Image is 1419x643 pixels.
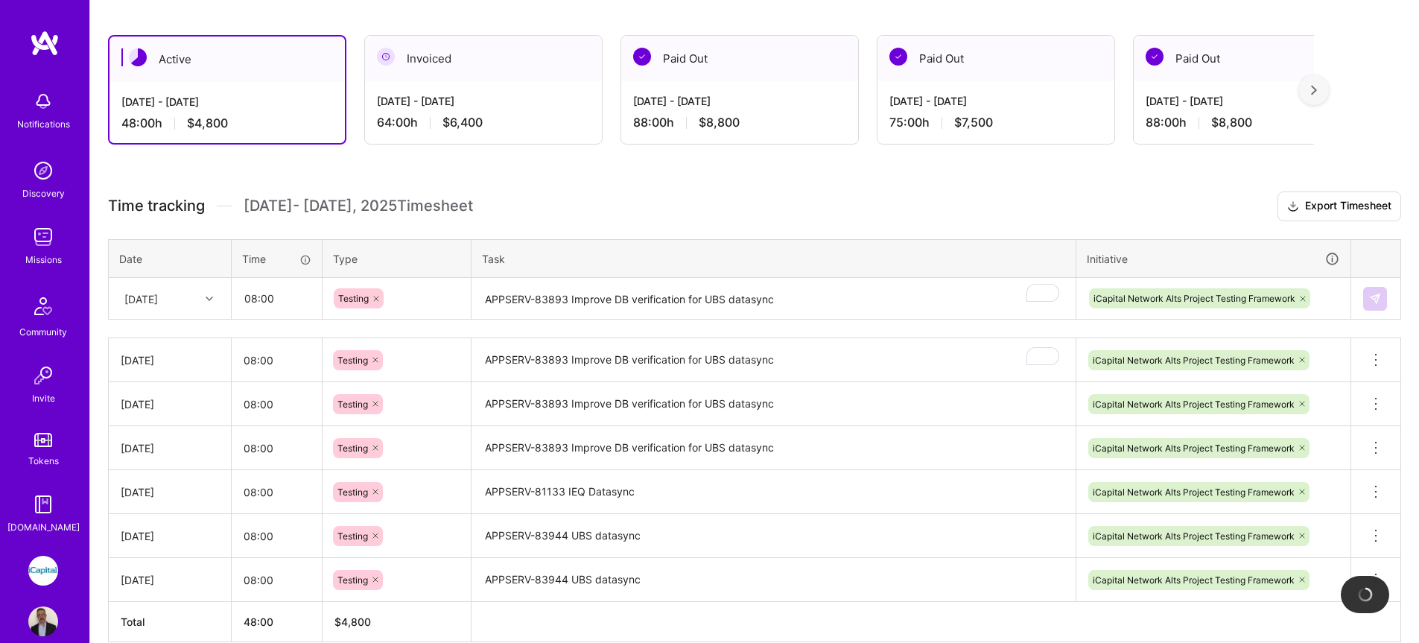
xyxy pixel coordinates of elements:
span: $8,800 [1211,115,1252,130]
img: logo [30,30,60,57]
div: [DATE] - [DATE] [889,93,1102,109]
span: Testing [337,443,368,454]
th: 48:00 [232,602,323,642]
div: [DATE] [121,572,219,588]
span: iCapital Network Alts Project Testing Framework [1093,487,1295,498]
span: Time tracking [108,197,205,215]
textarea: APPSERV-83893 Improve DB verification for UBS datasync [473,384,1074,425]
div: Notifications [17,116,70,132]
span: Testing [338,293,369,304]
th: Task [472,239,1076,278]
input: HH:MM [232,516,322,556]
img: guide book [28,490,58,519]
th: Date [109,239,232,278]
img: Paid Out [889,48,907,66]
textarea: APPSERV-81133 IEQ Datasync [473,472,1074,513]
div: [DOMAIN_NAME] [7,519,80,535]
span: Testing [337,355,368,366]
span: $4,800 [187,115,228,131]
img: Submit [1369,293,1381,305]
th: Type [323,239,472,278]
div: [DATE] - [DATE] [121,94,333,110]
span: iCapital Network Alts Project Testing Framework [1093,443,1295,454]
div: 48:00 h [121,115,333,131]
span: Testing [337,530,368,542]
input: HH:MM [232,279,321,318]
i: icon Chevron [206,295,213,303]
div: Paid Out [621,36,858,81]
div: Tokens [28,453,59,469]
img: Invoiced [377,48,395,66]
div: Paid Out [1134,36,1371,81]
span: $8,800 [699,115,740,130]
span: iCapital Network Alts Project Testing Framework [1093,355,1295,366]
span: Testing [337,487,368,498]
textarea: To enrich screen reader interactions, please activate Accessibility in Grammarly extension settings [473,279,1074,319]
span: [DATE] - [DATE] , 2025 Timesheet [244,197,473,215]
div: [DATE] [121,396,219,412]
div: Community [19,324,67,340]
img: Community [25,288,61,324]
img: User Avatar [28,606,58,636]
textarea: APPSERV-83944 UBS datasync [473,560,1074,601]
th: Total [109,602,232,642]
div: [DATE] - [DATE] [377,93,590,109]
textarea: APPSERV-83944 UBS datasync [473,516,1074,557]
span: Testing [337,574,368,586]
div: Discovery [22,186,65,201]
div: 88:00 h [633,115,846,130]
div: Time [242,251,311,267]
img: tokens [34,433,52,447]
img: Invite [28,361,58,390]
input: HH:MM [232,384,322,424]
div: [DATE] - [DATE] [1146,93,1359,109]
div: [DATE] [124,291,158,306]
a: iCapital: Building an Alternative Investment Marketplace [25,556,62,586]
input: HH:MM [232,428,322,468]
span: iCapital Network Alts Project Testing Framework [1093,574,1295,586]
button: Export Timesheet [1277,191,1401,221]
input: HH:MM [232,560,322,600]
img: Paid Out [633,48,651,66]
img: Paid Out [1146,48,1164,66]
div: 64:00 h [377,115,590,130]
textarea: To enrich screen reader interactions, please activate Accessibility in Grammarly extension settings [473,340,1074,381]
input: HH:MM [232,472,322,512]
img: bell [28,86,58,116]
img: Active [129,48,147,66]
div: Paid Out [877,36,1114,81]
img: loading [1358,587,1373,602]
div: [DATE] [121,440,219,456]
img: teamwork [28,222,58,252]
span: $7,500 [954,115,993,130]
div: Active [109,37,345,82]
span: $ 4,800 [334,615,371,628]
span: iCapital Network Alts Project Testing Framework [1093,530,1295,542]
span: $6,400 [442,115,483,130]
div: Invite [32,390,55,406]
img: iCapital: Building an Alternative Investment Marketplace [28,556,58,586]
textarea: APPSERV-83893 Improve DB verification for UBS datasync [473,428,1074,469]
a: User Avatar [25,606,62,636]
span: Testing [337,399,368,410]
div: Invoiced [365,36,602,81]
div: Missions [25,252,62,267]
i: icon Download [1287,199,1299,215]
span: iCapital Network Alts Project Testing Framework [1093,293,1295,304]
div: 75:00 h [889,115,1102,130]
img: discovery [28,156,58,186]
input: HH:MM [232,340,322,380]
div: null [1363,287,1388,311]
img: right [1311,85,1317,95]
div: [DATE] [121,484,219,500]
div: [DATE] [121,528,219,544]
div: 88:00 h [1146,115,1359,130]
div: [DATE] - [DATE] [633,93,846,109]
div: [DATE] [121,352,219,368]
span: iCapital Network Alts Project Testing Framework [1093,399,1295,410]
div: Initiative [1087,250,1340,267]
